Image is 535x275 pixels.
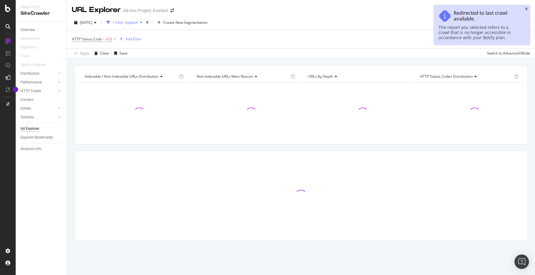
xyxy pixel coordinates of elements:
[170,8,174,13] div: arrow-right-arrow-left
[21,10,62,17] div: SiteCrawler
[419,72,513,81] h4: HTTP Status Codes Distribution
[21,88,56,94] a: HTTP Codes
[100,51,109,56] div: Clear
[21,105,31,112] div: Inlinks
[21,146,62,152] a: Analysis Info
[420,74,473,79] span: HTTP Status Codes Distribution
[123,8,168,14] div: Ad-Hoc Project: Everlast
[72,18,99,27] button: [DATE]
[21,53,36,59] a: Visits
[307,72,406,81] h4: URLs by Depth
[84,72,178,81] h4: Indexable / Non-Indexable URLs Distribution
[21,114,56,120] a: Outlinks
[21,53,30,59] div: Visits
[21,126,39,132] div: Url Explorer
[145,20,150,26] div: times
[21,134,53,141] div: Explorer Bookmarks
[487,51,530,56] div: Switch to Advanced Mode
[485,48,530,58] button: Switch to Advanced Mode
[21,36,46,42] a: Movements
[454,10,519,22] div: Redirected to last crawl available.
[92,48,109,58] button: Clear
[21,70,40,77] div: Distribution
[21,114,34,120] div: Outlinks
[21,146,42,152] div: Analysis Info
[21,62,52,68] a: Search Engines
[21,97,33,103] div: Content
[21,70,56,77] a: Distribution
[103,36,105,42] span: =
[104,18,145,27] button: 1 Filter Applied
[21,88,41,94] div: HTTP Codes
[525,7,528,11] div: close toast
[112,48,128,58] button: Save
[197,74,253,79] span: Non-Indexable URLs Main Reason
[21,105,56,112] a: Inlinks
[21,27,35,33] div: Overview
[438,25,519,40] div: The report you selected refers to a crawl that is no longer accessible in accordance with your Bo...
[163,20,207,25] span: Create New Segmentation
[21,44,37,51] div: Segments
[119,51,128,56] div: Save
[21,36,40,42] div: Movements
[72,48,89,58] button: Apply
[85,74,158,79] span: Indexable / Non-Indexable URLs distribution
[13,87,18,92] div: Tooltip anchor
[21,97,62,103] a: Content
[21,134,62,141] a: Explorer Bookmarks
[72,5,121,15] div: URL Explorer
[514,255,529,269] div: Open Intercom Messenger
[21,79,56,86] a: Performance
[112,20,138,25] div: 1 Filter Applied
[21,79,42,86] div: Performance
[155,18,210,27] button: Create New Segmentation
[125,36,141,42] div: Add Filter
[80,20,92,25] span: 2025 Jun. 17th
[117,36,141,43] button: Add Filter
[106,35,112,43] span: 429
[21,62,46,68] div: Search Engines
[195,72,290,81] h4: Non-Indexable URLs Main Reason
[72,36,102,42] span: HTTP Status Code
[21,126,62,132] a: Url Explorer
[308,74,333,79] span: URLs by Depth
[21,27,62,33] a: Overview
[80,51,89,56] div: Apply
[21,44,43,51] a: Segments
[21,5,62,10] div: Analytics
